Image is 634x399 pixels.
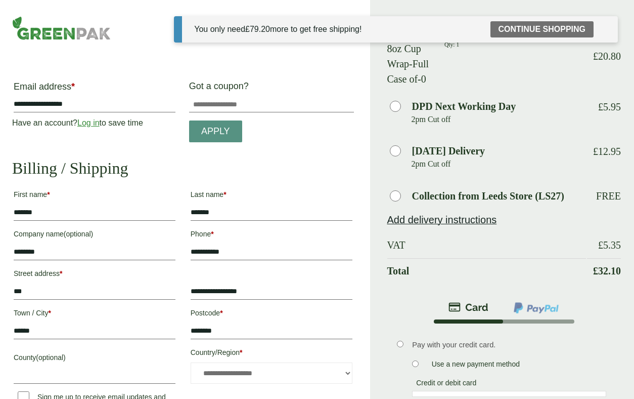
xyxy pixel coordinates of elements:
img: Kraft 8oz Cup Wrap-Full Case of-0 [387,26,432,87]
p: 2pm Cut off [412,112,586,127]
label: Credit or debit card [412,379,480,390]
a: Apply [189,121,242,142]
abbr: required [71,82,75,92]
label: Phone [191,227,352,244]
span: £ [593,265,598,276]
th: VAT [387,233,586,257]
p: Have an account? to save time [12,117,177,129]
span: £ [593,51,598,62]
span: £ [598,101,603,112]
bdi: 12.95 [593,146,621,157]
label: Got a coupon? [189,81,253,96]
bdi: 32.10 [593,265,621,276]
p: 2pm Cut off [412,156,586,172]
th: Total [387,258,586,283]
label: Postcode [191,306,352,323]
span: £ [593,146,598,157]
abbr: required [47,190,50,198]
img: GreenPak Supplies [12,16,111,40]
abbr: required [60,269,62,277]
span: (optional) [36,353,65,362]
bdi: 5.35 [598,240,621,251]
span: (optional) [64,230,93,238]
label: Collection from Leeds Store (LS27) [412,191,564,201]
a: Continue shopping [490,21,594,37]
a: Log in [77,118,100,127]
p: Pay with your credit card. [412,339,606,350]
abbr: required [211,230,213,238]
span: £ [598,240,603,251]
a: Add delivery instructions [387,214,497,225]
label: Company name [14,227,175,244]
span: 79.20 [245,25,270,33]
span: £ [245,25,250,33]
img: stripe.png [448,301,488,313]
label: Email address [14,82,175,96]
div: You only need more to get free shipping! [194,23,361,35]
label: County [14,350,175,368]
label: Street address [14,266,175,284]
abbr: required [220,309,222,317]
p: Free [596,190,621,202]
abbr: required [223,190,226,198]
img: ppcp-gateway.png [513,301,560,314]
label: Country/Region [191,345,352,363]
abbr: required [48,309,51,317]
label: DPD Next Working Day [412,101,516,111]
abbr: required [240,348,242,356]
label: Town / City [14,306,175,323]
label: Use a new payment method [428,360,524,371]
span: Apply [201,126,230,137]
label: First name [14,187,175,205]
bdi: 20.80 [593,51,621,62]
label: [DATE] Delivery [412,146,485,156]
label: Last name [191,187,352,205]
h2: Billing / Shipping [12,158,354,178]
bdi: 5.95 [598,101,621,112]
